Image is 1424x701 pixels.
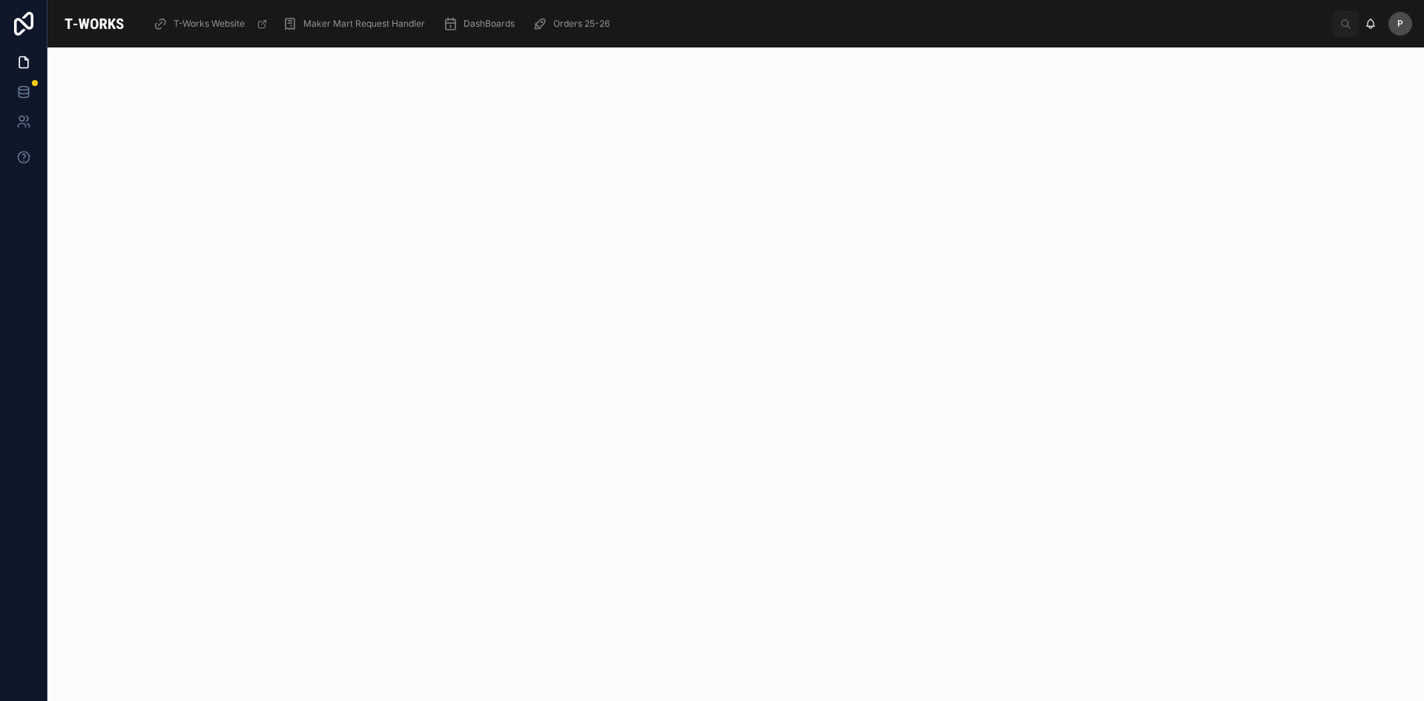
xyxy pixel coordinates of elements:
[303,18,425,30] span: Maker Mart Request Handler
[278,10,435,37] a: Maker Mart Request Handler
[141,7,1332,40] div: scrollable content
[174,18,245,30] span: T-Works Website
[148,10,275,37] a: T-Works Website
[553,18,610,30] span: Orders 25-26
[528,10,620,37] a: Orders 25-26
[464,18,515,30] span: DashBoards
[1397,18,1403,30] span: P
[59,12,129,36] img: App logo
[438,10,525,37] a: DashBoards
